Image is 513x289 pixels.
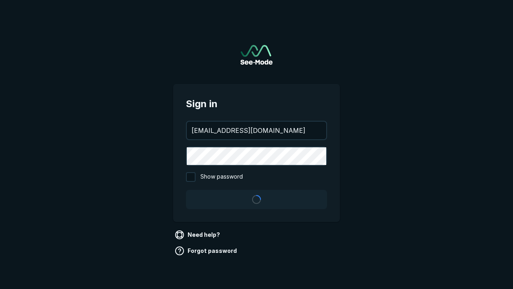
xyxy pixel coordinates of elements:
input: your@email.com [187,122,326,139]
span: Show password [200,172,243,182]
span: Sign in [186,97,327,111]
a: Forgot password [173,244,240,257]
a: Go to sign in [240,45,273,65]
img: See-Mode Logo [240,45,273,65]
a: Need help? [173,228,223,241]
